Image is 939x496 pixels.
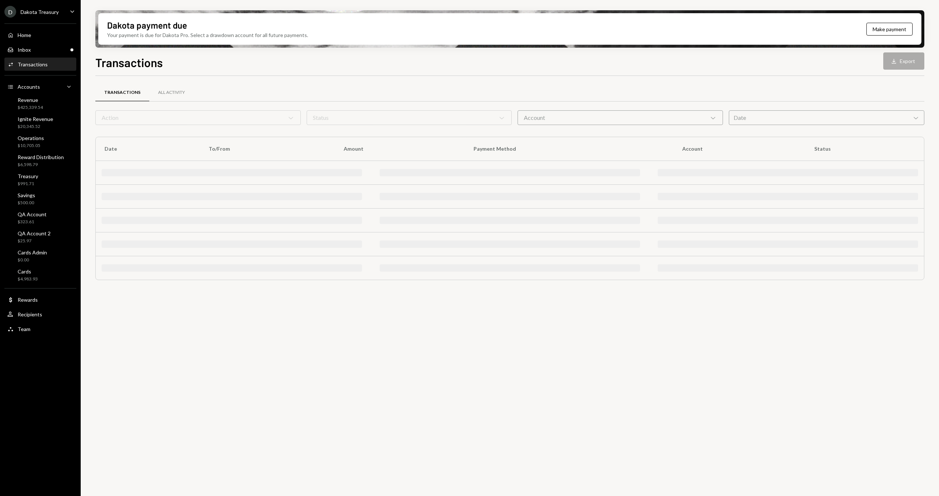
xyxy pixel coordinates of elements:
div: Cards Admin [18,249,47,256]
th: Date [96,137,200,161]
div: Dakota payment due [107,19,187,31]
a: Transactions [4,58,76,71]
div: QA Account 2 [18,230,51,236]
div: Your payment is due for Dakota Pro. Select a drawdown account for all future payments. [107,31,308,39]
a: Inbox [4,43,76,56]
a: Recipients [4,308,76,321]
a: Operations$10,705.05 [4,133,76,150]
div: Account [518,110,723,125]
a: Home [4,28,76,41]
div: Home [18,32,31,38]
div: Revenue [18,97,43,103]
a: Cards$4,983.93 [4,266,76,284]
div: Inbox [18,47,31,53]
a: Ignite Revenue$20,345.52 [4,114,76,131]
div: Transactions [18,61,48,67]
a: Rewards [4,293,76,306]
div: $991.71 [18,181,38,187]
a: All Activity [149,83,194,102]
div: Date [729,110,925,125]
div: Treasury [18,173,38,179]
a: QA Account$323.61 [4,209,76,227]
a: Savings$500.00 [4,190,76,207]
div: Dakota Treasury [21,9,59,15]
a: QA Account 2$25.97 [4,228,76,246]
h1: Transactions [95,55,163,70]
div: Operations [18,135,44,141]
div: $6,598.79 [18,162,64,168]
a: Reward Distribution$6,598.79 [4,152,76,169]
div: $0.00 [18,257,47,263]
div: Rewards [18,297,38,303]
div: QA Account [18,211,47,217]
a: Team [4,322,76,335]
a: Cards Admin$0.00 [4,247,76,265]
button: Make payment [866,23,913,36]
a: Accounts [4,80,76,93]
a: Transactions [95,83,149,102]
div: $323.61 [18,219,47,225]
th: To/From [200,137,335,161]
div: D [4,6,16,18]
div: $20,345.52 [18,124,53,130]
div: $25.97 [18,238,51,244]
th: Status [805,137,924,161]
div: Transactions [104,89,140,96]
th: Account [673,137,806,161]
a: Revenue$425,339.54 [4,95,76,112]
div: Cards [18,268,38,275]
div: $500.00 [18,200,35,206]
div: $425,339.54 [18,104,43,111]
div: Accounts [18,84,40,90]
div: $10,705.05 [18,143,44,149]
div: All Activity [158,89,185,96]
a: Treasury$991.71 [4,171,76,188]
th: Amount [335,137,465,161]
div: Recipients [18,311,42,317]
div: $4,983.93 [18,276,38,282]
div: Savings [18,192,35,198]
th: Payment Method [465,137,673,161]
div: Reward Distribution [18,154,64,160]
div: Ignite Revenue [18,116,53,122]
div: Team [18,326,30,332]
